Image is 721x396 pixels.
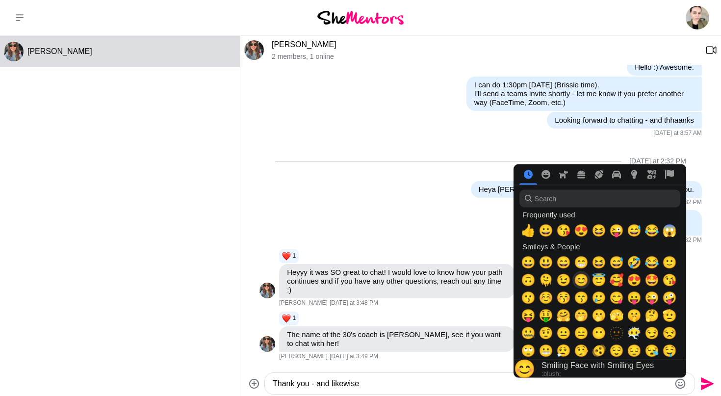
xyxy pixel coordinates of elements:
[279,311,518,326] div: Reaction list
[27,47,92,55] span: [PERSON_NAME]
[259,283,275,298] img: K
[629,157,686,165] div: [DATE] at 2:32 PM
[244,40,264,60] img: K
[555,116,694,125] p: Looking forward to chatting - and thhaanks
[287,330,507,348] p: The name of the 30's coach is [PERSON_NAME], see if you want to chat with her!
[293,252,296,260] span: 1
[282,315,296,322] button: Reactions: love
[259,336,275,352] img: K
[479,185,694,194] p: Heya [PERSON_NAME] - great chatting :) Wonderful to meet you.
[273,378,670,390] textarea: Type your message
[686,6,709,29] img: Aurora Francois
[293,315,296,322] span: 1
[272,53,697,61] p: 2 members , 1 online
[695,372,717,395] button: Send
[259,336,275,352] div: Karla
[635,63,694,72] p: Hello :) Awesome.
[272,40,336,49] a: [PERSON_NAME]
[244,40,264,60] div: Karla
[4,42,24,61] img: K
[653,130,701,137] time: 2025-09-08T22:57:54.664Z
[330,353,378,361] time: 2025-09-10T05:49:43.746Z
[330,299,378,307] time: 2025-09-10T05:48:59.079Z
[474,80,694,107] p: I can do 1:30pm [DATE] (Brissie time). I'll send a teams invite shortly - let me know if you pref...
[279,299,328,307] span: [PERSON_NAME]
[259,283,275,298] div: Karla
[279,248,518,264] div: Reaction list
[282,252,296,260] button: Reactions: love
[674,378,686,390] button: Emoji picker
[287,268,507,294] p: Heyyy it was SO great to chat! I would love to know how your path continues and if you have any o...
[279,353,328,361] span: [PERSON_NAME]
[4,42,24,61] div: Karla
[317,11,404,24] img: She Mentors Logo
